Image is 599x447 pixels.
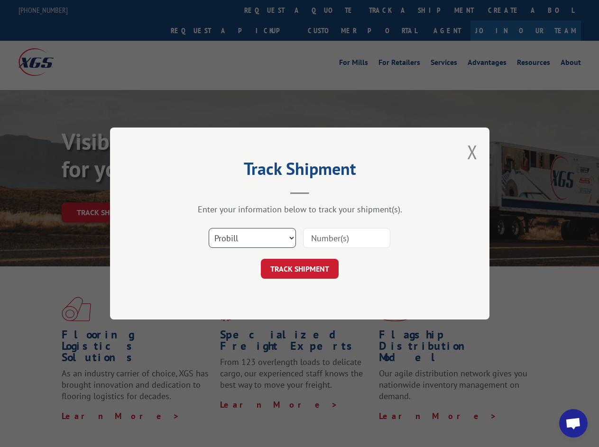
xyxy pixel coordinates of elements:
button: Close modal [467,139,478,164]
button: TRACK SHIPMENT [261,259,339,279]
div: Enter your information below to track your shipment(s). [157,204,442,215]
div: Open chat [559,409,588,438]
h2: Track Shipment [157,162,442,180]
input: Number(s) [303,228,390,248]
